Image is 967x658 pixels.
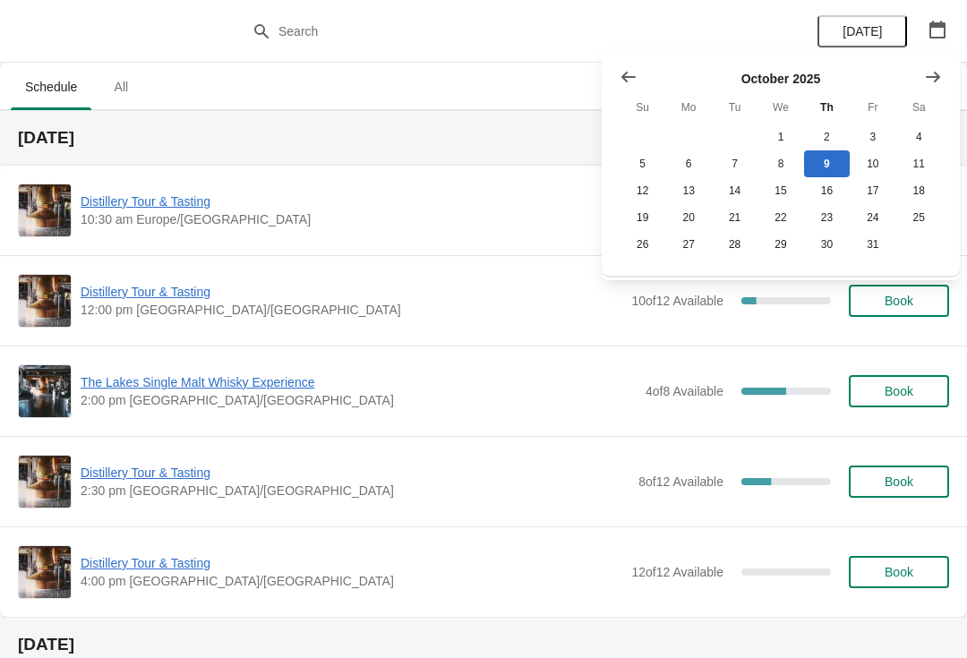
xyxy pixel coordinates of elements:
button: Monday October 27 2025 [665,231,711,258]
button: Tuesday October 14 2025 [712,177,757,204]
input: Search [278,15,725,47]
img: Distillery Tour & Tasting | | 10:30 am Europe/London [19,184,71,236]
span: [DATE] [843,24,882,38]
button: Friday October 24 2025 [850,204,895,231]
button: Friday October 3 2025 [850,124,895,150]
button: Sunday October 26 2025 [620,231,665,258]
button: Sunday October 12 2025 [620,177,665,204]
th: Friday [850,91,895,124]
span: Distillery Tour & Tasting [81,283,622,301]
img: The Lakes Single Malt Whisky Experience | | 2:00 pm Europe/London [19,365,71,417]
th: Sunday [620,91,665,124]
button: Wednesday October 15 2025 [757,177,803,204]
span: Distillery Tour & Tasting [81,192,622,210]
h2: [DATE] [18,636,949,654]
button: Monday October 20 2025 [665,204,711,231]
button: Friday October 10 2025 [850,150,895,177]
h2: [DATE] [18,129,949,147]
button: Tuesday October 21 2025 [712,204,757,231]
button: Thursday October 23 2025 [804,204,850,231]
span: Schedule [11,71,91,103]
button: Thursday October 2 2025 [804,124,850,150]
button: Monday October 13 2025 [665,177,711,204]
button: Show previous month, September 2025 [612,61,645,93]
span: The Lakes Single Malt Whisky Experience [81,373,637,391]
span: Book [885,565,913,579]
span: 10:30 am Europe/[GEOGRAPHIC_DATA] [81,210,622,228]
span: 8 of 12 Available [638,474,723,489]
button: Wednesday October 22 2025 [757,204,803,231]
th: Wednesday [757,91,803,124]
button: Today Thursday October 9 2025 [804,150,850,177]
span: Book [885,294,913,308]
span: 10 of 12 Available [631,294,723,308]
button: Saturday October 4 2025 [896,124,942,150]
button: Thursday October 30 2025 [804,231,850,258]
span: Distillery Tour & Tasting [81,464,629,482]
th: Thursday [804,91,850,124]
button: Show next month, November 2025 [917,61,949,93]
button: Book [849,285,949,317]
span: All [98,71,143,103]
span: 2:00 pm [GEOGRAPHIC_DATA]/[GEOGRAPHIC_DATA] [81,391,637,409]
button: Thursday October 16 2025 [804,177,850,204]
span: 2:30 pm [GEOGRAPHIC_DATA]/[GEOGRAPHIC_DATA] [81,482,629,500]
img: Distillery Tour & Tasting | | 4:00 pm Europe/London [19,546,71,598]
th: Monday [665,91,711,124]
button: Saturday October 25 2025 [896,204,942,231]
button: Wednesday October 8 2025 [757,150,803,177]
th: Tuesday [712,91,757,124]
img: Distillery Tour & Tasting | | 12:00 pm Europe/London [19,275,71,327]
button: Tuesday October 7 2025 [712,150,757,177]
button: Wednesday October 29 2025 [757,231,803,258]
span: Book [885,384,913,398]
button: Book [849,375,949,407]
button: Saturday October 18 2025 [896,177,942,204]
span: 4:00 pm [GEOGRAPHIC_DATA]/[GEOGRAPHIC_DATA] [81,572,622,590]
button: Monday October 6 2025 [665,150,711,177]
button: Friday October 31 2025 [850,231,895,258]
span: 4 of 8 Available [646,384,723,398]
span: Distillery Tour & Tasting [81,554,622,572]
button: Book [849,466,949,498]
span: Book [885,474,913,489]
img: Distillery Tour & Tasting | | 2:30 pm Europe/London [19,456,71,508]
span: 12:00 pm [GEOGRAPHIC_DATA]/[GEOGRAPHIC_DATA] [81,301,622,319]
button: Wednesday October 1 2025 [757,124,803,150]
span: 12 of 12 Available [631,565,723,579]
button: Book [849,556,949,588]
button: Saturday October 11 2025 [896,150,942,177]
button: Friday October 17 2025 [850,177,895,204]
button: Tuesday October 28 2025 [712,231,757,258]
button: [DATE] [817,15,907,47]
th: Saturday [896,91,942,124]
button: Sunday October 5 2025 [620,150,665,177]
button: Sunday October 19 2025 [620,204,665,231]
